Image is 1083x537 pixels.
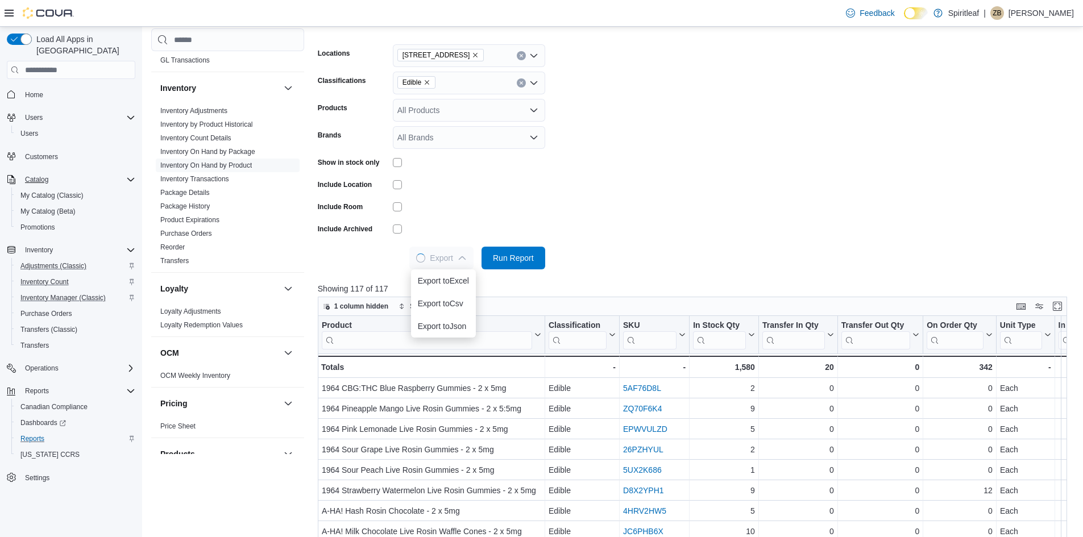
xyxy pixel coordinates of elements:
button: Enter fullscreen [1051,299,1064,313]
div: 0 [927,463,993,477]
p: Showing 117 of 117 [318,283,1075,294]
span: Inventory Transactions [160,174,229,184]
button: Reports [20,384,53,398]
button: Transfers [11,338,140,353]
a: 4HRV2HW5 [623,506,666,515]
a: D8X2YPH1 [623,486,664,495]
span: Promotions [16,220,135,234]
button: Classification [549,320,616,349]
span: Inventory On Hand by Package [160,147,255,156]
span: Inventory Count [20,277,69,286]
button: Settings [2,469,140,486]
div: 0 [762,463,834,477]
span: Settings [20,471,135,485]
div: On Order Qty [927,320,984,349]
div: Each [1000,422,1051,436]
img: Cova [23,7,74,19]
button: Display options [1032,299,1046,313]
div: Finance [151,40,304,72]
span: [US_STATE] CCRS [20,450,80,459]
span: Edible [403,77,421,88]
span: Transfers (Classic) [16,323,135,336]
div: 1964 Strawberry Watermelon Live Rosin Gummies - 2 x 5mg [322,484,541,497]
button: Home [2,86,140,102]
div: Transfer In Qty [762,320,825,331]
h3: Loyalty [160,283,188,294]
span: Package Details [160,188,210,197]
span: Dashboards [16,416,135,430]
span: My Catalog (Classic) [16,189,135,202]
span: Inventory Count Details [160,134,231,143]
p: Spiritleaf [948,6,979,20]
button: Unit Type [1000,320,1051,349]
button: Purchase Orders [11,306,140,322]
button: 1 column hidden [318,299,393,313]
span: Transfers [160,256,189,265]
div: Edible [549,484,616,497]
div: 0 [841,360,919,374]
span: Purchase Orders [16,307,135,320]
button: Transfers (Classic) [11,322,140,338]
div: 0 [927,422,993,436]
label: Products [318,103,347,113]
div: 12 [927,484,993,497]
h3: Products [160,448,195,460]
a: Customers [20,150,63,164]
div: 0 [841,443,919,456]
div: 0 [927,443,993,456]
h3: Pricing [160,398,187,409]
a: EPWVULZD [623,424,667,434]
p: | [984,6,986,20]
button: Pricing [281,397,295,410]
a: Promotions [16,220,60,234]
div: - [1000,360,1051,374]
span: Adjustments (Classic) [20,261,86,270]
div: 0 [762,484,834,497]
a: 5AF76D8L [623,384,661,393]
div: On Order Qty [927,320,984,331]
button: Run Report [482,247,545,269]
a: Dashboards [16,416,70,430]
button: Customers [2,148,140,165]
div: Each [1000,463,1051,477]
button: Adjustments (Classic) [11,258,140,274]
button: My Catalog (Beta) [11,203,140,219]
span: My Catalog (Beta) [16,205,135,218]
div: - [623,360,686,374]
button: My Catalog (Classic) [11,188,140,203]
button: Users [2,110,140,126]
div: Each [1000,484,1051,497]
div: SKU URL [623,320,677,349]
span: Purchase Orders [160,229,212,238]
button: Products [281,447,295,461]
span: Catalog [25,175,48,184]
button: SKU [623,320,686,349]
button: Operations [2,360,140,376]
button: Open list of options [529,78,538,88]
button: LoadingExport [409,247,473,269]
div: Product [322,320,532,349]
div: Each [1000,402,1051,415]
div: Edible [549,443,616,456]
button: Reports [11,431,140,447]
span: Load All Apps in [GEOGRAPHIC_DATA] [32,34,135,56]
button: Loyalty [160,283,279,294]
a: Purchase Orders [16,307,77,320]
span: Reports [20,434,44,443]
span: Export to Excel [418,276,469,285]
button: Inventory [160,82,279,94]
span: Price Sheet [160,422,196,431]
div: Loyalty [151,305,304,336]
div: Edible [549,402,616,415]
a: OCM Weekly Inventory [160,372,230,380]
div: 1964 Pink Lemonade Live Rosin Gummies - 2 x 5mg [322,422,541,436]
span: Inventory [20,243,135,257]
a: Price Sheet [160,422,196,430]
label: Include Room [318,202,363,211]
span: Washington CCRS [16,448,135,461]
div: Edible [549,381,616,395]
span: 505 - Spiritleaf Tenth Line Rd (Orleans) [397,49,484,61]
a: JC6PHB6X [623,527,663,536]
div: Classification [549,320,607,331]
button: Sort fields [394,299,445,313]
